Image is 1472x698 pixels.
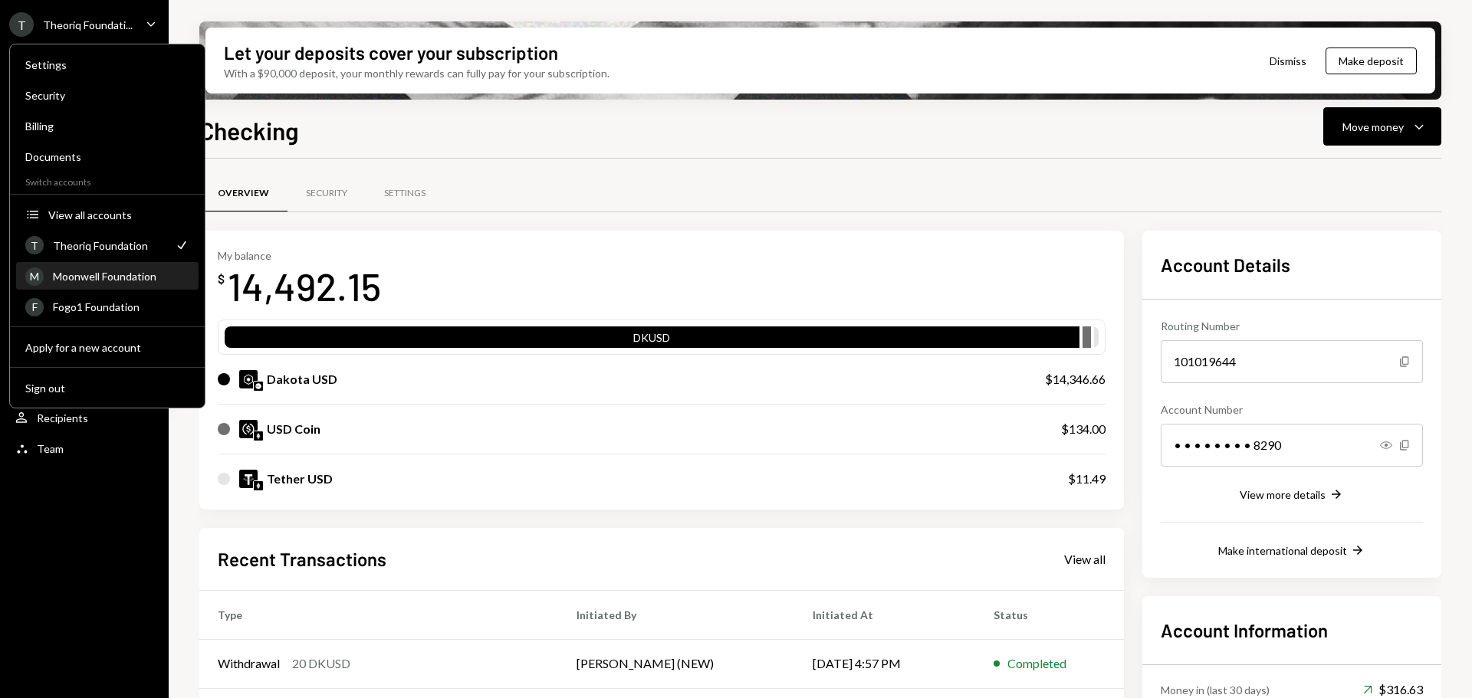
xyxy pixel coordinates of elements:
button: View more details [1240,487,1344,503]
div: Sign out [25,382,189,395]
div: Account Number [1161,401,1423,418]
div: Routing Number [1161,318,1423,334]
a: Security [16,81,199,109]
div: Tether USD [267,470,333,488]
div: My balance [218,249,381,262]
div: Withdrawal [218,654,280,673]
div: With a $90,000 deposit, your monthly rewards can fully pay for your subscription. [224,65,609,81]
button: Make international deposit [1218,542,1365,559]
div: View all [1064,552,1106,567]
div: Settings [25,58,189,71]
div: F [25,298,44,316]
div: Apply for a new account [25,341,189,354]
div: Fogo1 Foundation [53,300,189,313]
h2: Account Information [1161,618,1423,643]
a: View all [1064,550,1106,567]
a: FFogo1 Foundation [16,293,199,320]
div: Completed [1007,654,1066,673]
div: Moonwell Foundation [53,270,189,283]
div: Documents [25,150,189,163]
div: $ [218,271,225,287]
img: ethereum-mainnet [254,481,263,490]
div: DKUSD [225,329,1079,351]
div: 20 DKUSD [292,654,350,673]
div: T [9,12,34,37]
div: $134.00 [1061,420,1106,438]
div: Team [37,442,64,455]
img: ethereum-mainnet [254,431,263,441]
div: Let your deposits cover your subscription [224,40,558,65]
img: DKUSD [239,370,258,388]
button: Move money [1323,107,1441,146]
div: Dakota USD [267,370,337,388]
div: Make international deposit [1218,544,1347,557]
div: 14,492.15 [228,262,381,310]
h2: Account Details [1161,252,1423,277]
th: Status [975,590,1124,639]
img: base-mainnet [254,382,263,391]
div: Switch accounts [10,173,205,188]
th: Initiated At [794,590,974,639]
a: Settings [16,51,199,78]
td: [PERSON_NAME] (NEW) [558,639,795,688]
div: Theoriq Foundati... [43,18,133,31]
div: T [25,236,44,254]
div: Recipients [37,411,88,424]
img: USDC [239,420,258,438]
div: View all accounts [48,208,189,221]
div: $11.49 [1068,470,1106,488]
div: 101019644 [1161,340,1423,383]
a: MMoonwell Foundation [16,262,199,290]
h2: Recent Transactions [218,546,386,572]
div: Move money [1342,119,1404,135]
div: Money in (last 30 days) [1161,682,1270,698]
td: [DATE] 4:57 PM [794,639,974,688]
button: Dismiss [1250,43,1326,79]
div: Security [306,187,347,200]
th: Type [199,590,558,639]
button: View all accounts [16,202,199,229]
div: M [25,267,44,286]
div: Security [25,89,189,102]
div: • • • • • • • • 8290 [1161,424,1423,467]
div: View more details [1240,488,1326,501]
a: Billing [16,112,199,139]
a: Documents [16,143,199,170]
button: Sign out [16,375,199,402]
a: Team [9,434,159,462]
h1: Checking [199,115,299,146]
div: $14,346.66 [1045,370,1106,388]
a: Security [287,174,366,213]
img: USDT [239,470,258,488]
div: USD Coin [267,420,320,438]
a: Recipients [9,404,159,431]
div: Settings [384,187,426,200]
div: Overview [218,187,269,200]
div: Billing [25,120,189,133]
button: Make deposit [1326,48,1417,74]
a: Overview [199,174,287,213]
a: Settings [366,174,444,213]
div: Theoriq Foundation [53,239,165,252]
th: Initiated By [558,590,795,639]
button: Apply for a new account [16,334,199,362]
